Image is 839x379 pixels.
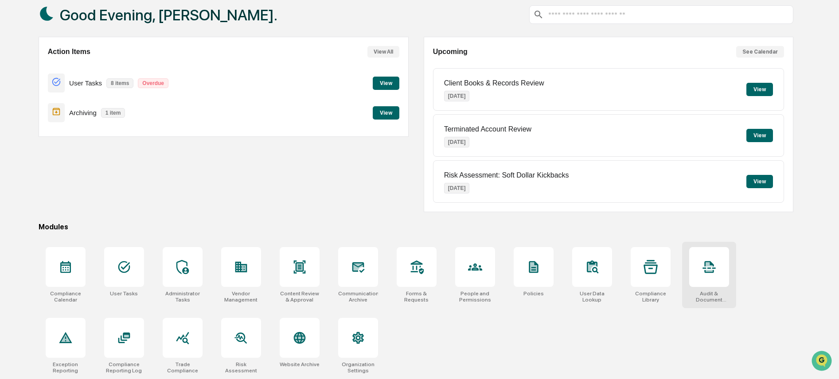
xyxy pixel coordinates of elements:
[39,223,794,231] div: Modules
[455,290,495,303] div: People and Permissions
[221,361,261,374] div: Risk Assessment
[373,106,399,120] button: View
[373,77,399,90] button: View
[62,150,107,157] a: Powered byPylon
[338,290,378,303] div: Communications Archive
[444,137,470,147] p: [DATE]
[433,48,468,56] h2: Upcoming
[689,290,729,303] div: Audit & Document Logs
[5,108,61,124] a: 🖐️Preclearance
[106,78,133,88] p: 8 items
[60,6,277,24] h1: Good Evening, [PERSON_NAME].
[18,128,56,137] span: Data Lookup
[64,112,71,120] div: 🗄️
[373,78,399,87] a: View
[444,79,544,87] p: Client Books & Records Review
[18,112,57,120] span: Preclearance
[367,46,399,58] button: View All
[444,171,569,179] p: Risk Assessment: Soft Dollar Kickbacks
[9,19,161,33] p: How can we help?
[138,78,168,88] p: Overdue
[746,175,773,188] button: View
[69,109,97,116] p: Archiving
[572,290,612,303] div: User Data Lookup
[46,361,86,374] div: Exception Reporting
[9,112,16,120] div: 🖐️
[444,91,470,101] p: [DATE]
[5,125,59,141] a: 🔎Data Lookup
[373,108,399,116] a: View
[444,125,531,133] p: Terminated Account Review
[61,108,113,124] a: 🗄️Attestations
[163,290,203,303] div: Administrator Tasks
[69,79,102,87] p: User Tasks
[73,112,110,120] span: Attestations
[101,108,125,118] p: 1 item
[338,361,378,374] div: Organization Settings
[736,46,784,58] button: See Calendar
[104,361,144,374] div: Compliance Reporting Log
[280,290,320,303] div: Content Review & Approval
[151,70,161,81] button: Start new chat
[88,150,107,157] span: Pylon
[30,77,112,84] div: We're available if you need us!
[9,129,16,136] div: 🔎
[221,290,261,303] div: Vendor Management
[9,68,25,84] img: 1746055101610-c473b297-6a78-478c-a979-82029cc54cd1
[280,361,320,367] div: Website Archive
[523,290,544,297] div: Policies
[746,129,773,142] button: View
[30,68,145,77] div: Start new chat
[397,290,437,303] div: Forms & Requests
[631,290,671,303] div: Compliance Library
[46,290,86,303] div: Compliance Calendar
[110,290,138,297] div: User Tasks
[444,183,470,193] p: [DATE]
[811,350,835,374] iframe: Open customer support
[163,361,203,374] div: Trade Compliance
[746,83,773,96] button: View
[48,48,90,56] h2: Action Items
